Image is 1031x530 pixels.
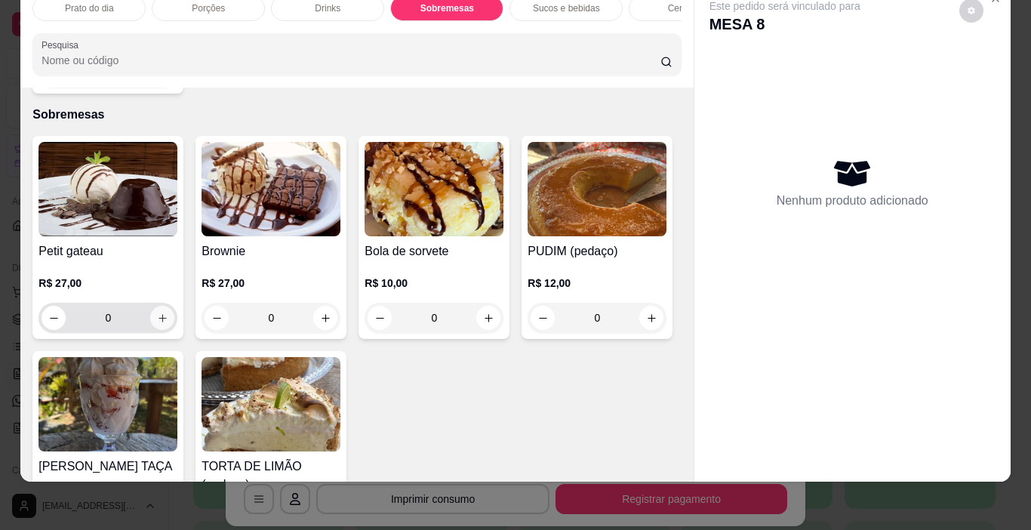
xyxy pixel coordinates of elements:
[365,276,503,291] p: R$ 10,00
[528,142,666,236] img: product-image
[42,39,84,51] label: Pesquisa
[38,242,177,260] h4: Petit gateau
[365,142,503,236] img: product-image
[476,306,500,330] button: increase-product-quantity
[205,306,229,330] button: decrease-product-quantity
[202,242,340,260] h4: Brownie
[533,2,600,14] p: Sucos e bebidas
[42,306,66,330] button: decrease-product-quantity
[315,2,340,14] p: Drinks
[365,242,503,260] h4: Bola de sorvete
[32,106,681,124] p: Sobremesas
[202,458,340,494] h4: TORTA DE LIMÃO (pedaço)
[202,276,340,291] p: R$ 27,00
[420,2,474,14] p: Sobremesas
[38,276,177,291] p: R$ 27,00
[368,306,392,330] button: decrease-product-quantity
[528,242,666,260] h4: PUDIM (pedaço)
[192,2,225,14] p: Porções
[777,192,928,210] p: Nenhum produto adicionado
[531,306,555,330] button: decrease-product-quantity
[38,458,177,476] h4: [PERSON_NAME] TAÇA
[150,306,174,330] button: increase-product-quantity
[202,142,340,236] img: product-image
[38,142,177,236] img: product-image
[38,357,177,451] img: product-image
[639,306,663,330] button: increase-product-quantity
[313,306,337,330] button: increase-product-quantity
[65,2,114,14] p: Prato do dia
[668,2,703,14] p: Cervejas
[528,276,666,291] p: R$ 12,00
[42,53,660,68] input: Pesquisa
[709,14,860,35] p: MESA 8
[202,357,340,451] img: product-image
